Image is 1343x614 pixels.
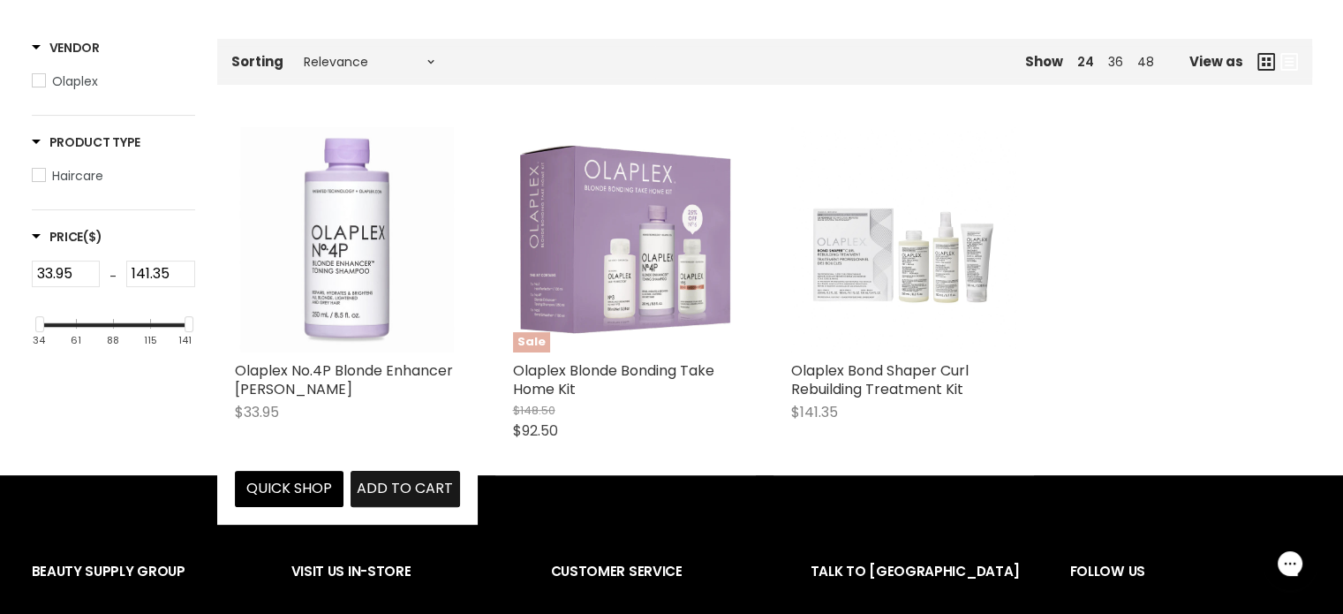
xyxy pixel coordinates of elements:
[357,478,453,498] span: Add to cart
[32,133,141,151] h3: Product Type
[513,332,550,352] span: Sale
[32,228,102,246] h3: Price($)
[1025,52,1063,71] span: Show
[1137,53,1154,71] a: 48
[513,421,558,441] span: $92.50
[351,471,460,506] button: Add to cart
[144,335,157,346] div: 115
[1255,531,1325,596] iframe: Gorgias live chat messenger
[32,228,102,246] span: Price
[513,402,555,419] span: $148.50
[83,228,102,246] span: ($)
[52,167,103,185] span: Haircare
[1189,54,1243,69] span: View as
[1077,53,1094,71] a: 24
[235,127,460,352] img: Olaplex No.4P Blonde Enhancer Toning Shampoo
[100,261,126,292] div: -
[235,360,453,399] a: Olaplex No.4P Blonde Enhancer [PERSON_NAME]
[235,402,279,422] span: $33.95
[513,127,738,352] a: Olaplex Blonde Bonding Take Home KitSale
[32,72,195,91] a: Olaplex
[1108,53,1123,71] a: 36
[791,127,1016,352] img: Olaplex Bond Shaper Curl Rebuilding Treatment Kit
[107,335,119,346] div: 88
[126,261,195,287] input: Max Price
[791,360,969,399] a: Olaplex Bond Shaper Curl Rebuilding Treatment Kit
[52,72,98,90] span: Olaplex
[513,360,714,399] a: Olaplex Blonde Bonding Take Home Kit
[513,127,738,352] img: Olaplex Blonde Bonding Take Home Kit
[791,402,838,422] span: $141.35
[178,335,192,346] div: 141
[32,166,195,186] a: Haircare
[71,335,81,346] div: 61
[235,471,344,506] button: Quick shop
[32,261,101,287] input: Min Price
[231,54,283,69] label: Sorting
[32,39,100,57] h3: Vendor
[33,335,45,346] div: 34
